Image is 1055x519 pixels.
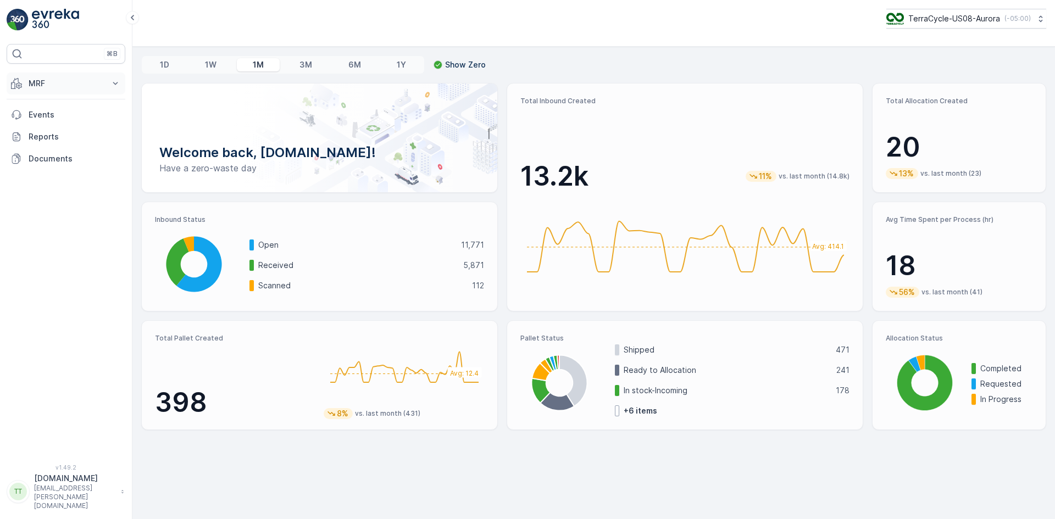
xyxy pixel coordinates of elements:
[7,126,125,148] a: Reports
[980,363,1032,374] p: Completed
[159,144,480,161] p: Welcome back, [DOMAIN_NAME]!
[624,365,829,376] p: Ready to Allocation
[520,334,849,343] p: Pallet Status
[9,483,27,500] div: TT
[205,59,216,70] p: 1W
[7,72,125,94] button: MRF
[463,260,484,271] p: 5,871
[299,59,312,70] p: 3M
[29,131,121,142] p: Reports
[520,97,849,105] p: Total Inbound Created
[886,97,1032,105] p: Total Allocation Created
[397,59,406,70] p: 1Y
[355,409,420,418] p: vs. last month (431)
[461,239,484,250] p: 11,771
[886,334,1032,343] p: Allocation Status
[29,109,121,120] p: Events
[7,9,29,31] img: logo
[258,260,456,271] p: Received
[7,148,125,170] a: Documents
[34,473,115,484] p: [DOMAIN_NAME]
[472,280,484,291] p: 112
[886,9,1046,29] button: TerraCycle-US08-Aurora(-05:00)
[7,473,125,510] button: TT[DOMAIN_NAME][EMAIL_ADDRESS][PERSON_NAME][DOMAIN_NAME]
[624,344,829,355] p: Shipped
[155,386,315,419] p: 398
[34,484,115,510] p: [EMAIL_ADDRESS][PERSON_NAME][DOMAIN_NAME]
[253,59,264,70] p: 1M
[836,344,849,355] p: 471
[445,59,486,70] p: Show Zero
[908,13,1000,24] p: TerraCycle-US08-Aurora
[624,405,657,416] p: + 6 items
[155,215,484,224] p: Inbound Status
[258,239,454,250] p: Open
[160,59,169,70] p: 1D
[836,365,849,376] p: 241
[898,287,916,298] p: 56%
[980,394,1032,405] p: In Progress
[980,378,1032,389] p: Requested
[886,249,1032,282] p: 18
[779,172,849,181] p: vs. last month (14.8k)
[348,59,361,70] p: 6M
[29,78,103,89] p: MRF
[258,280,465,291] p: Scanned
[886,13,904,25] img: image_ci7OI47.png
[921,288,982,297] p: vs. last month (41)
[159,161,480,175] p: Have a zero-waste day
[32,9,79,31] img: logo_light-DOdMpM7g.png
[886,131,1032,164] p: 20
[758,171,773,182] p: 11%
[107,49,118,58] p: ⌘B
[920,169,981,178] p: vs. last month (23)
[336,408,349,419] p: 8%
[7,104,125,126] a: Events
[7,464,125,471] span: v 1.49.2
[155,334,315,343] p: Total Pallet Created
[886,215,1032,224] p: Avg Time Spent per Process (hr)
[520,160,588,193] p: 13.2k
[29,153,121,164] p: Documents
[624,385,829,396] p: In stock-Incoming
[1004,14,1031,23] p: ( -05:00 )
[836,385,849,396] p: 178
[898,168,915,179] p: 13%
